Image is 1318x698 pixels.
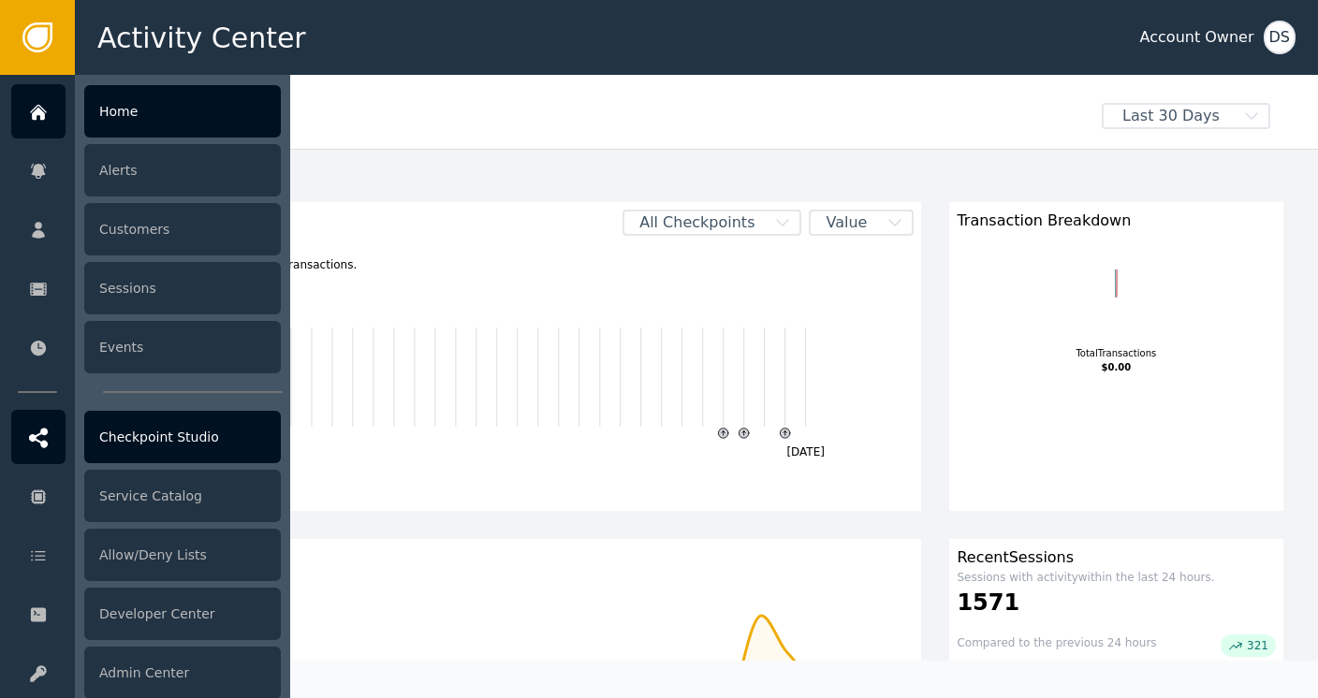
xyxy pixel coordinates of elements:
[1089,103,1283,129] button: Last 30 Days
[1104,105,1238,127] span: Last 30 Days
[84,85,281,138] div: Home
[809,210,914,236] button: Value
[84,411,281,463] div: Checkpoint Studio
[1076,348,1157,358] tspan: Total Transactions
[811,211,882,234] span: Value
[957,210,1131,232] span: Transaction Breakdown
[11,528,281,582] a: Allow/Deny Lists
[11,84,281,138] a: Home
[11,143,281,197] a: Alerts
[84,203,281,255] div: Customers
[110,103,1089,144] div: Welcome
[11,410,281,464] a: Checkpoint Studio
[84,321,281,373] div: Events
[84,144,281,196] div: Alerts
[117,546,914,569] div: Customers
[84,470,281,522] div: Service Catalog
[84,262,281,314] div: Sessions
[11,469,281,523] a: Service Catalog
[1264,21,1296,54] button: DS
[1247,636,1268,655] span: 321
[957,586,1276,619] div: 1571
[1140,26,1254,49] div: Account Owner
[97,17,306,59] span: Activity Center
[11,261,281,315] a: Sessions
[11,587,281,641] a: Developer Center
[1102,362,1132,372] tspan: $0.00
[957,546,1276,569] div: Recent Sessions
[11,202,281,256] a: Customers
[11,320,281,374] a: Events
[787,445,826,458] text: [DATE]
[84,529,281,581] div: Allow/Deny Lists
[622,210,801,236] button: All Checkpoints
[84,588,281,640] div: Developer Center
[624,211,769,234] span: All Checkpoints
[957,569,1276,586] div: Sessions with activity within the last 24 hours.
[957,634,1156,657] div: Compared to the previous 24 hours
